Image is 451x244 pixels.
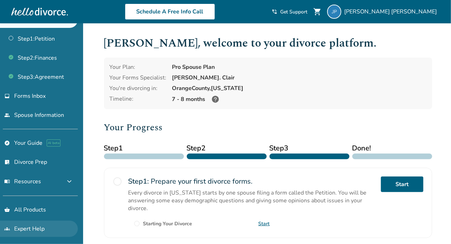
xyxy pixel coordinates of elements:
[65,177,74,186] span: expand_more
[104,143,184,154] span: Step 1
[110,84,167,92] div: You're divorcing in:
[352,143,432,154] span: Done!
[416,210,451,244] iframe: Chat Widget
[381,177,423,192] a: Start
[104,120,432,135] h2: Your Progress
[344,8,440,16] span: [PERSON_NAME] [PERSON_NAME]
[172,95,427,103] div: 7 - 8 months
[113,177,123,186] span: radio_button_unchecked
[172,74,427,82] div: [PERSON_NAME]. Clair
[4,93,10,99] span: inbox
[110,95,167,103] div: Timeline:
[259,220,270,227] a: Start
[4,178,41,185] span: Resources
[4,140,10,146] span: explore
[4,207,10,213] span: shopping_basket
[4,112,10,118] span: people
[104,35,432,52] h1: [PERSON_NAME] , welcome to your divorce platform.
[172,63,427,71] div: Pro Spouse Plan
[47,139,60,147] span: AI beta
[272,9,277,14] span: phone_in_talk
[128,177,149,186] strong: Step 1 :
[4,226,10,232] span: groups
[110,63,167,71] div: Your Plan:
[134,220,140,227] span: radio_button_unchecked
[327,5,341,19] img: jp2022@hotmail.com
[272,8,307,15] a: phone_in_talkGet Support
[172,84,427,92] div: Orange County, [US_STATE]
[187,143,267,154] span: Step 2
[128,189,375,212] p: Every divorce in [US_STATE] starts by one spouse filing a form called the Petition. You will be a...
[14,92,46,100] span: Forms Inbox
[280,8,307,15] span: Get Support
[128,177,375,186] h2: Prepare your first divorce forms.
[4,159,10,165] span: list_alt_check
[143,220,192,227] div: Starting Your Divorce
[4,179,10,184] span: menu_book
[270,143,349,154] span: Step 3
[125,4,215,20] a: Schedule A Free Info Call
[313,7,322,16] span: shopping_cart
[110,74,167,82] div: Your Forms Specialist:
